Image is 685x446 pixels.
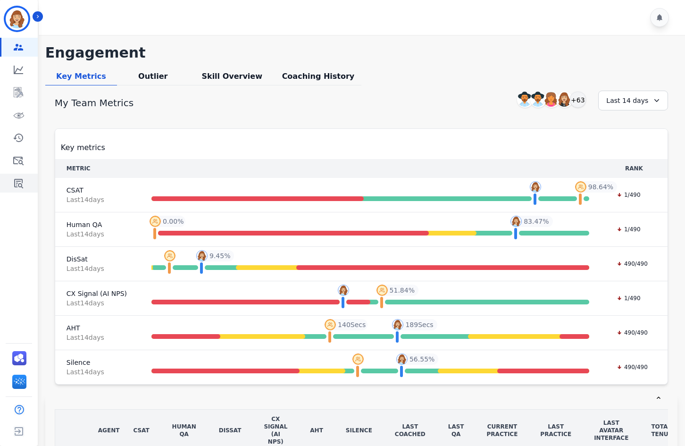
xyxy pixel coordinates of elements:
[338,320,366,329] span: 140 Secs
[6,8,28,30] img: Bordered avatar
[117,71,189,85] div: Outlier
[570,92,586,108] div: +63
[67,254,127,264] span: DisSat
[338,285,349,296] img: profile-pic
[598,91,668,110] div: Last 14 days
[612,259,652,269] div: 490/490
[196,250,208,261] img: profile-pic
[67,367,127,377] span: Last 14 day s
[61,142,105,153] span: Key metrics
[67,298,127,308] span: Last 14 day s
[189,71,275,85] div: Skill Overview
[67,220,127,229] span: Human QA
[594,419,628,442] div: LAST AVATAR INTERFACE
[612,328,652,337] div: 490/490
[540,423,571,438] div: LAST PRACTICE
[67,195,127,204] span: Last 14 day s
[588,182,613,192] span: 98.64 %
[352,353,364,365] img: profile-pic
[390,286,415,295] span: 51.84 %
[448,423,464,438] div: LAST QA
[651,423,677,438] div: TOTAL TENURE
[264,415,287,446] div: CX Signal (AI NPS)
[163,217,184,226] span: 0.00 %
[376,285,388,296] img: profile-pic
[346,427,372,434] div: Silence
[487,423,518,438] div: CURRENT PRACTICE
[98,427,120,434] div: AGENT
[209,251,230,261] span: 9.45 %
[510,216,522,227] img: profile-pic
[275,71,361,85] div: Coaching History
[612,294,645,303] div: 1/490
[67,323,127,333] span: AHT
[392,319,403,330] img: profile-pic
[67,358,127,367] span: Silence
[612,190,645,200] div: 1/490
[133,427,149,434] div: CSAT
[172,423,196,438] div: Human QA
[67,264,127,273] span: Last 14 day s
[524,217,549,226] span: 83.47 %
[601,159,668,178] th: RANK
[67,333,127,342] span: Last 14 day s
[325,319,336,330] img: profile-pic
[396,353,408,365] img: profile-pic
[55,96,134,109] h1: My Team Metrics
[575,181,586,193] img: profile-pic
[612,225,645,234] div: 1/490
[67,229,127,239] span: Last 14 day s
[219,427,242,434] div: DisSat
[310,427,323,434] div: AHT
[409,354,434,364] span: 56.55 %
[612,362,652,372] div: 490/490
[67,289,127,298] span: CX Signal (AI NPS)
[67,185,127,195] span: CSAT
[405,320,433,329] span: 189 Secs
[45,71,117,85] div: Key Metrics
[395,423,426,438] div: LAST COACHED
[45,44,677,61] h1: Engagement
[164,250,175,261] img: profile-pic
[150,216,161,227] img: profile-pic
[55,159,138,178] th: METRIC
[530,181,541,193] img: profile-pic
